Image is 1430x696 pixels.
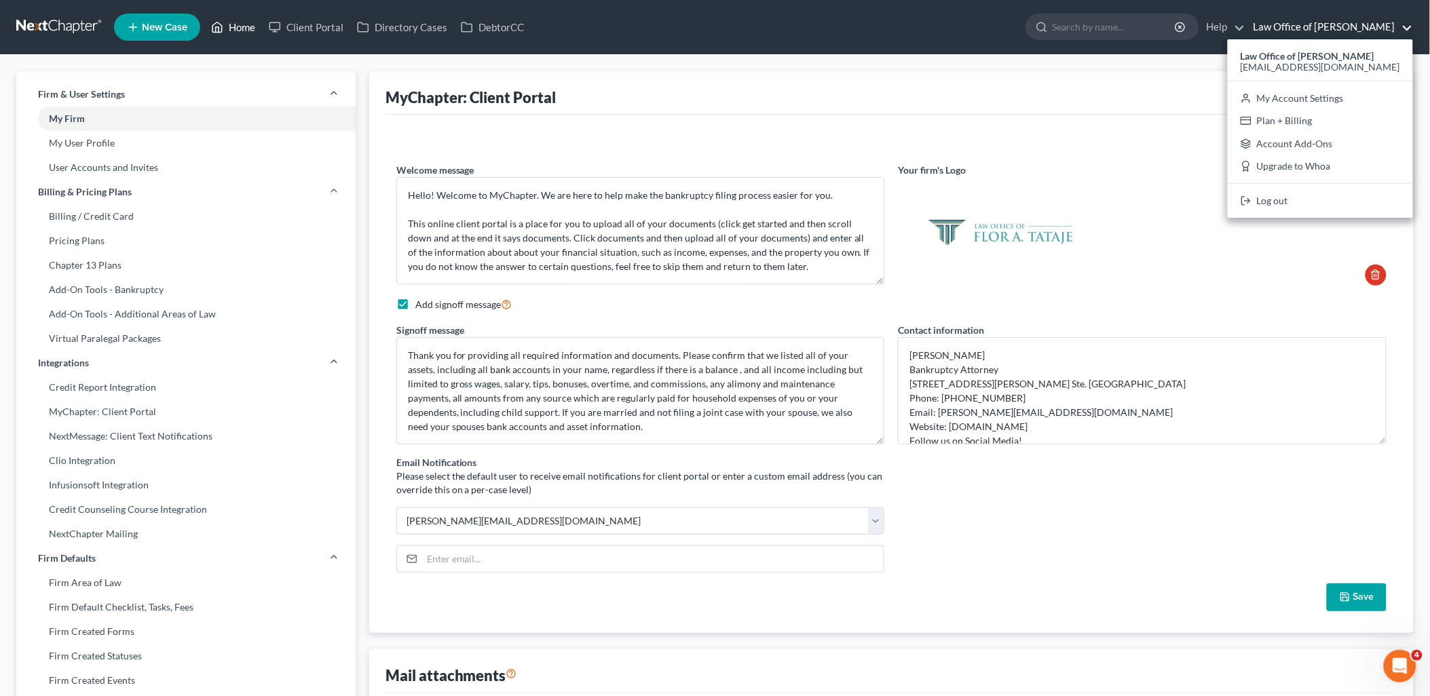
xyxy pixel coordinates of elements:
a: Firm Defaults [16,546,356,571]
label: Signoff message [396,323,464,337]
a: Directory Cases [350,15,454,39]
a: Firm Default Checklist, Tasks, Fees [16,595,356,619]
span: [EMAIL_ADDRESS][DOMAIN_NAME] [1241,61,1400,73]
input: Enter email... [422,546,884,572]
a: Account Add-Ons [1228,132,1413,155]
input: Search by name... [1053,14,1177,39]
a: Help [1200,15,1245,39]
a: Integrations [16,351,356,375]
a: User Accounts and Invites [16,155,356,180]
button: Save [1327,583,1387,612]
a: NextMessage: Client Text Notifications [16,424,356,448]
span: Add signoff message [415,298,502,310]
a: Law Office of [PERSON_NAME] [1247,15,1413,39]
a: Billing / Credit Card [16,204,356,229]
a: NextChapter Mailing [16,522,356,546]
span: Firm Defaults [38,552,96,565]
div: Mail attachments [385,665,517,685]
a: Credit Counseling Course Integration [16,497,356,522]
a: MyChapter: Client Portal [16,400,356,424]
img: f0711df6-053a-40ce-a7aa-e926850601cc.jpg [898,177,1106,286]
a: Pricing Plans [16,229,356,253]
a: Infusionsoft Integration [16,473,356,497]
a: My Account Settings [1228,87,1413,110]
a: Virtual Paralegal Packages [16,326,356,351]
a: Home [204,15,262,39]
a: Upgrade to Whoa [1228,155,1413,178]
label: Welcome message [396,163,474,177]
a: Firm & User Settings [16,82,356,107]
iframe: Intercom live chat [1384,650,1416,682]
a: Billing & Pricing Plans [16,180,356,204]
a: Add-On Tools - Additional Areas of Law [16,302,356,326]
label: Contact information [898,323,984,337]
a: Firm Created Statuses [16,644,356,668]
a: Firm Created Forms [16,619,356,644]
a: DebtorCC [454,15,531,39]
a: Log out [1228,189,1413,212]
span: Firm & User Settings [38,88,125,101]
a: My User Profile [16,131,356,155]
a: Add-On Tools - Bankruptcy [16,277,356,302]
p: Please select the default user to receive email notifications for client portal or enter a custom... [396,469,885,497]
label: Email Notifications [396,455,477,469]
span: Integrations [38,356,89,370]
strong: Law Office of [PERSON_NAME] [1241,50,1374,62]
a: Credit Report Integration [16,375,356,400]
a: Firm Created Events [16,668,356,693]
a: Firm Area of Law [16,571,356,595]
div: MyChapter: Client Portal [385,88,557,107]
a: My Firm [16,107,356,131]
a: Chapter 13 Plans [16,253,356,277]
div: Law Office of [PERSON_NAME] [1228,39,1413,218]
a: Plan + Billing [1228,109,1413,132]
a: Client Portal [262,15,350,39]
label: Your firm's Logo [898,163,966,177]
span: 4 [1412,650,1423,661]
span: Billing & Pricing Plans [38,185,132,199]
span: New Case [142,22,187,33]
a: Clio Integration [16,448,356,473]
